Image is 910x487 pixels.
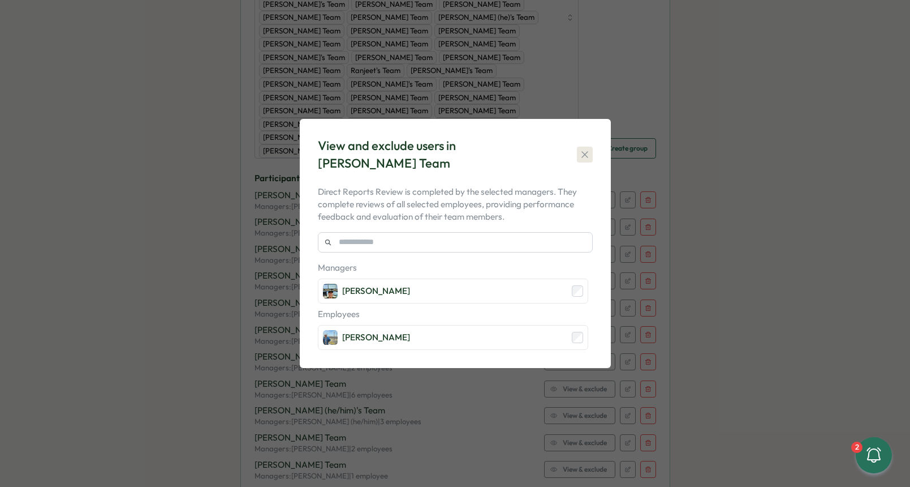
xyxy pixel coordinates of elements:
div: 2 [851,442,862,453]
img: Alan Estrada [323,330,338,345]
p: Managers [318,262,588,274]
img: Alec Burns [323,284,338,298]
p: Employees [318,308,588,321]
button: 2 [856,437,892,473]
p: Direct Reports Review is completed by the selected managers. They complete reviews of all selecte... [318,186,593,223]
div: [PERSON_NAME] [342,331,410,344]
div: [PERSON_NAME] [342,285,410,297]
div: View and exclude users in [PERSON_NAME] Team [318,137,550,172]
